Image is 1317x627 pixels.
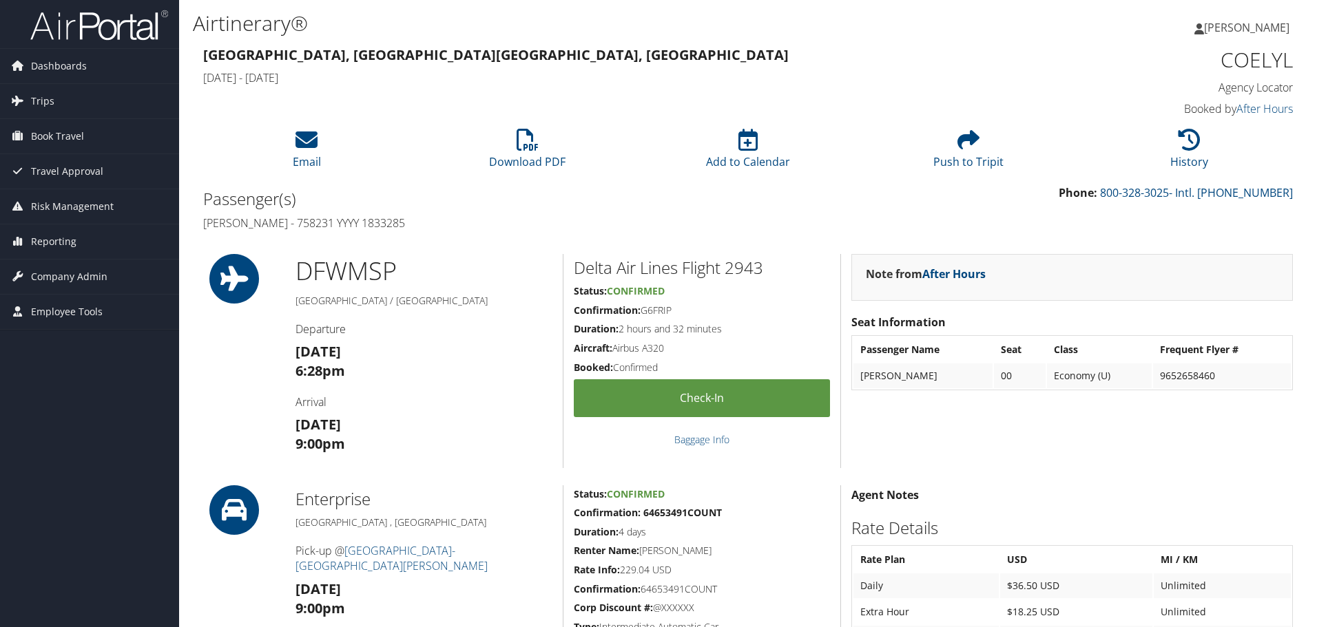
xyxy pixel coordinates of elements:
[30,9,168,41] img: airportal-logo.png
[574,361,613,374] strong: Booked:
[1154,547,1291,572] th: MI / KM
[295,394,552,410] h4: Arrival
[851,516,1293,540] h2: Rate Details
[203,70,1015,85] h4: [DATE] - [DATE]
[1000,573,1153,598] td: $36.50 USD
[607,487,665,500] span: Confirmed
[1204,20,1289,35] span: [PERSON_NAME]
[574,304,830,317] h5: G6FRIP
[31,84,54,118] span: Trips
[574,361,830,374] h5: Confirmed
[574,506,722,519] strong: Confirmation: 64653491COUNT
[1036,45,1293,74] h1: COELYL
[851,315,946,330] strong: Seat Information
[295,254,552,288] h1: DFW MSP
[853,363,993,388] td: [PERSON_NAME]
[574,563,620,576] strong: Rate Info:
[853,337,993,362] th: Passenger Name
[574,379,830,417] a: Check-in
[203,215,738,231] h4: [PERSON_NAME] - 758231 YYYY 1833285
[293,136,321,169] a: Email
[1000,599,1153,624] td: $18.25 USD
[574,487,607,500] strong: Status:
[853,573,998,598] td: Daily
[574,341,830,355] h5: Airbus A320
[1236,101,1293,116] a: After Hours
[574,525,830,539] h5: 4 days
[193,9,933,38] h1: Airtinerary®
[31,259,107,294] span: Company Admin
[574,544,639,557] strong: Renter Name:
[295,487,552,511] h2: Enterprise
[574,601,830,615] h5: @XXXXXX
[1153,363,1291,388] td: 9652658460
[1194,7,1303,48] a: [PERSON_NAME]
[574,601,653,614] strong: Corp Discount #:
[489,136,566,169] a: Download PDF
[295,599,345,617] strong: 9:00pm
[574,582,641,595] strong: Confirmation:
[295,543,488,573] a: [GEOGRAPHIC_DATA]-[GEOGRAPHIC_DATA][PERSON_NAME]
[295,580,341,598] strong: [DATE]
[574,525,619,538] strong: Duration:
[31,224,76,259] span: Reporting
[31,49,87,83] span: Dashboards
[1170,136,1208,169] a: History
[706,136,790,169] a: Add to Calendar
[203,187,738,211] h2: Passenger(s)
[1036,101,1293,116] h4: Booked by
[31,119,84,153] span: Book Travel
[851,487,919,502] strong: Agent Notes
[574,341,612,354] strong: Aircraft:
[1047,363,1152,388] td: Economy (U)
[922,266,986,281] a: After Hours
[295,434,345,453] strong: 9:00pm
[574,256,830,279] h2: Delta Air Lines Flight 2943
[574,544,830,557] h5: [PERSON_NAME]
[295,294,552,308] h5: [GEOGRAPHIC_DATA] / [GEOGRAPHIC_DATA]
[853,547,998,572] th: Rate Plan
[295,516,552,529] h5: [GEOGRAPHIC_DATA] , [GEOGRAPHIC_DATA]
[31,189,114,224] span: Risk Management
[295,321,552,337] h4: Departure
[1000,547,1153,572] th: USD
[574,582,830,596] h5: 64653491COUNT
[866,266,986,281] strong: Note from
[295,342,341,361] strong: [DATE]
[994,337,1046,362] th: Seat
[674,433,729,446] a: Baggage Info
[1059,185,1097,200] strong: Phone:
[31,154,103,189] span: Travel Approval
[31,295,103,329] span: Employee Tools
[295,415,341,434] strong: [DATE]
[1100,185,1293,200] a: 800-328-3025- Intl. [PHONE_NUMBER]
[933,136,1004,169] a: Push to Tripit
[574,284,607,297] strong: Status:
[1153,337,1291,362] th: Frequent Flyer #
[1047,337,1152,362] th: Class
[1036,80,1293,95] h4: Agency Locator
[203,45,789,64] strong: [GEOGRAPHIC_DATA], [GEOGRAPHIC_DATA] [GEOGRAPHIC_DATA], [GEOGRAPHIC_DATA]
[1154,573,1291,598] td: Unlimited
[574,322,619,335] strong: Duration:
[607,284,665,297] span: Confirmed
[295,543,552,574] h4: Pick-up @
[1154,599,1291,624] td: Unlimited
[574,304,641,317] strong: Confirmation:
[853,599,998,624] td: Extra Hour
[574,563,830,577] h5: 229.04 USD
[994,363,1046,388] td: 00
[295,361,345,380] strong: 6:28pm
[574,322,830,336] h5: 2 hours and 32 minutes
